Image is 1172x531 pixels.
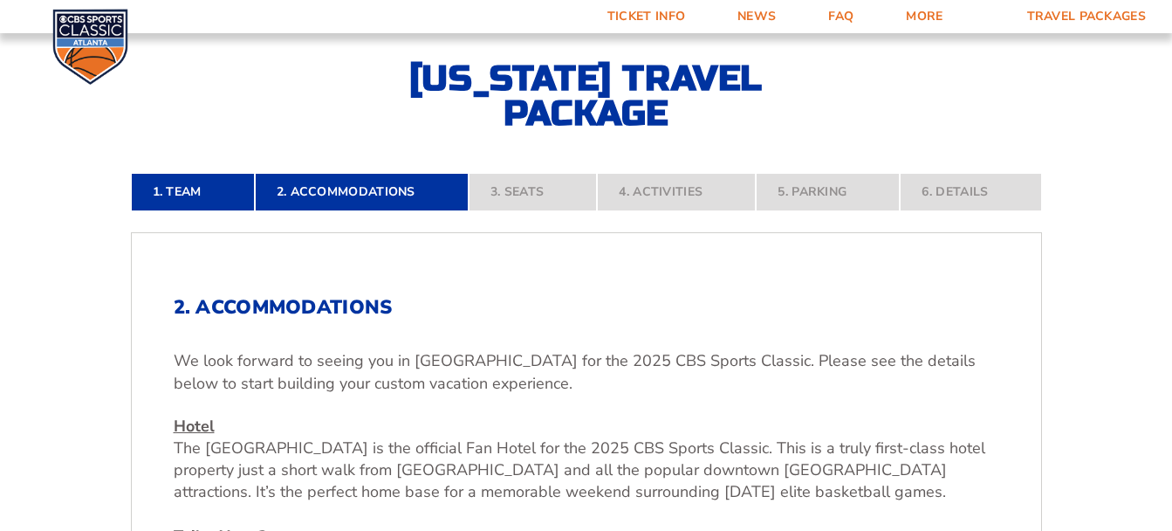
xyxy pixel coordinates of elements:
[174,416,215,437] u: Hotel
[131,173,255,211] a: 1. Team
[174,438,985,502] span: The [GEOGRAPHIC_DATA] is the official Fan Hotel for the 2025 CBS Sports Classic. This is a truly ...
[52,9,128,85] img: CBS Sports Classic
[174,296,999,319] h2: 2. Accommodations
[394,61,778,131] h2: [US_STATE] Travel Package
[174,350,999,394] p: We look forward to seeing you in [GEOGRAPHIC_DATA] for the 2025 CBS Sports Classic. Please see th...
